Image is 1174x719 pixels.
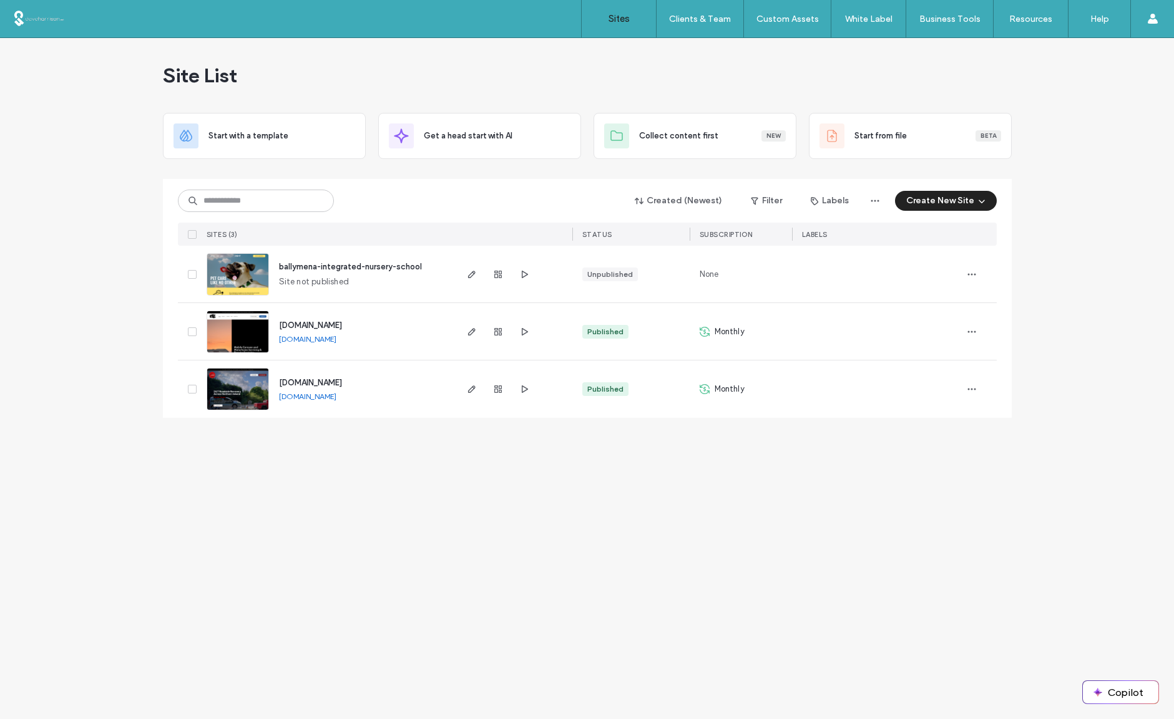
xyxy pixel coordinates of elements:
[1090,14,1109,24] label: Help
[800,191,860,211] button: Labels
[582,230,612,239] span: STATUS
[609,13,630,24] label: Sites
[163,113,366,159] div: Start with a template
[587,269,633,280] div: Unpublished
[424,130,512,142] span: Get a head start with AI
[976,130,1001,142] div: Beta
[700,230,753,239] span: SUBSCRIPTION
[279,321,342,330] a: [DOMAIN_NAME]
[279,334,336,344] a: [DOMAIN_NAME]
[163,63,237,88] span: Site List
[1083,681,1158,703] button: Copilot
[639,130,718,142] span: Collect content first
[669,14,731,24] label: Clients & Team
[208,130,288,142] span: Start with a template
[587,384,624,395] div: Published
[802,230,828,239] span: LABELS
[756,14,819,24] label: Custom Assets
[895,191,997,211] button: Create New Site
[587,326,624,337] div: Published
[919,14,981,24] label: Business Tools
[700,268,719,281] span: None
[279,392,336,401] a: [DOMAIN_NAME]
[738,191,795,211] button: Filter
[378,113,581,159] div: Get a head start with AI
[594,113,796,159] div: Collect content firstNew
[207,230,238,239] span: SITES (3)
[279,378,342,387] a: [DOMAIN_NAME]
[715,383,745,395] span: Monthly
[761,130,786,142] div: New
[854,130,907,142] span: Start from file
[845,14,893,24] label: White Label
[624,191,733,211] button: Created (Newest)
[809,113,1012,159] div: Start from fileBeta
[715,326,745,338] span: Monthly
[1009,14,1052,24] label: Resources
[279,262,422,271] a: ballymena-integrated-nursery-school
[279,276,350,288] span: Site not published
